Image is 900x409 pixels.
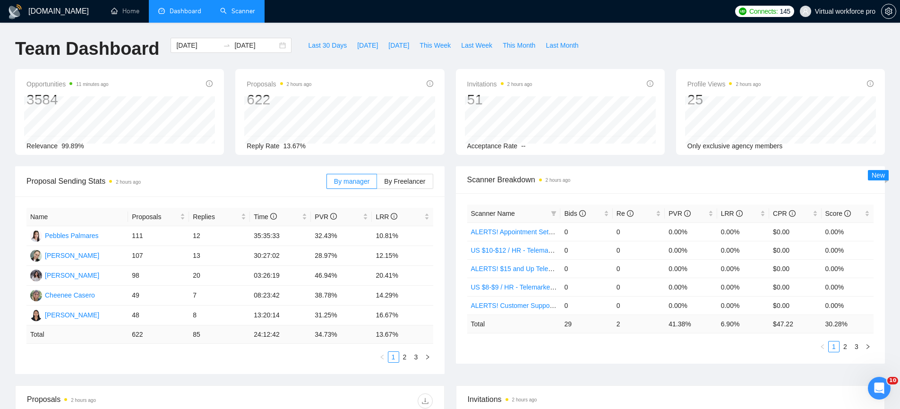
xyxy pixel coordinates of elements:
[30,250,42,262] img: NM
[769,315,821,333] td: $ 47.22
[128,246,189,266] td: 107
[471,283,561,291] a: US $8-$9 / HR - Telemarketing
[817,341,828,352] li: Previous Page
[384,178,425,185] span: By Freelancer
[822,241,874,259] td: 0.00%
[471,265,577,273] a: ALERTS! $15 and Up Telemarketing
[8,4,23,19] img: logo
[189,325,250,344] td: 85
[512,397,537,402] time: 2 hours ago
[311,246,372,266] td: 28.97%
[422,351,433,363] button: right
[867,80,874,87] span: info-circle
[30,270,42,281] img: JM
[717,296,769,315] td: 0.00%
[303,38,352,53] button: Last 30 Days
[193,212,239,222] span: Replies
[250,325,311,344] td: 24:12:42
[250,286,311,306] td: 08:23:42
[128,208,189,226] th: Proposals
[61,142,84,150] span: 99.89%
[613,222,665,241] td: 0
[551,211,557,216] span: filter
[388,351,399,363] li: 1
[220,7,255,15] a: searchScanner
[868,377,891,400] iframe: Intercom live chat
[311,325,372,344] td: 34.73 %
[802,8,809,15] span: user
[822,296,874,315] td: 0.00%
[627,210,634,217] span: info-circle
[613,259,665,278] td: 0
[613,296,665,315] td: 0
[223,42,231,49] span: swap-right
[372,226,433,246] td: 10.81%
[176,40,219,51] input: Start date
[467,315,561,333] td: Total
[717,259,769,278] td: 0.00%
[379,354,385,360] span: left
[579,210,586,217] span: info-circle
[388,352,399,362] a: 1
[372,246,433,266] td: 12.15%
[717,278,769,296] td: 0.00%
[461,40,492,51] span: Last Week
[311,286,372,306] td: 38.78%
[840,341,850,352] a: 2
[456,38,497,53] button: Last Week
[546,178,571,183] time: 2 hours ago
[414,38,456,53] button: This Week
[665,241,717,259] td: 0.00%
[687,78,761,90] span: Profile Views
[851,341,862,352] a: 3
[26,91,109,109] div: 3584
[467,174,874,186] span: Scanner Breakdown
[665,278,717,296] td: 0.00%
[613,278,665,296] td: 0
[311,306,372,325] td: 31.25%
[234,40,277,51] input: End date
[170,7,201,15] span: Dashboard
[30,230,42,242] img: P
[665,222,717,241] td: 0.00%
[372,286,433,306] td: 14.29%
[128,266,189,286] td: 98
[26,78,109,90] span: Opportunities
[391,213,397,220] span: info-circle
[128,226,189,246] td: 111
[206,80,213,87] span: info-circle
[283,142,306,150] span: 13.67%
[45,270,99,281] div: [PERSON_NAME]
[647,80,653,87] span: info-circle
[189,208,250,226] th: Replies
[250,226,311,246] td: 35:35:33
[45,310,99,320] div: [PERSON_NAME]
[789,210,796,217] span: info-circle
[311,226,372,246] td: 32.43%
[427,80,433,87] span: info-circle
[822,222,874,241] td: 0.00%
[45,250,99,261] div: [PERSON_NAME]
[769,222,821,241] td: $0.00
[828,341,840,352] li: 1
[546,40,578,51] span: Last Month
[862,341,874,352] li: Next Page
[773,210,795,217] span: CPR
[270,213,277,220] span: info-circle
[15,38,159,60] h1: Team Dashboard
[817,341,828,352] button: left
[820,344,825,349] span: left
[189,226,250,246] td: 12
[881,8,896,15] a: setting
[425,354,430,360] span: right
[822,259,874,278] td: 0.00%
[471,210,515,217] span: Scanner Name
[132,212,178,222] span: Proposals
[189,306,250,325] td: 8
[739,8,746,15] img: upwork-logo.png
[540,38,583,53] button: Last Month
[736,82,761,87] time: 2 hours ago
[422,351,433,363] li: Next Page
[399,351,411,363] li: 2
[717,222,769,241] td: 0.00%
